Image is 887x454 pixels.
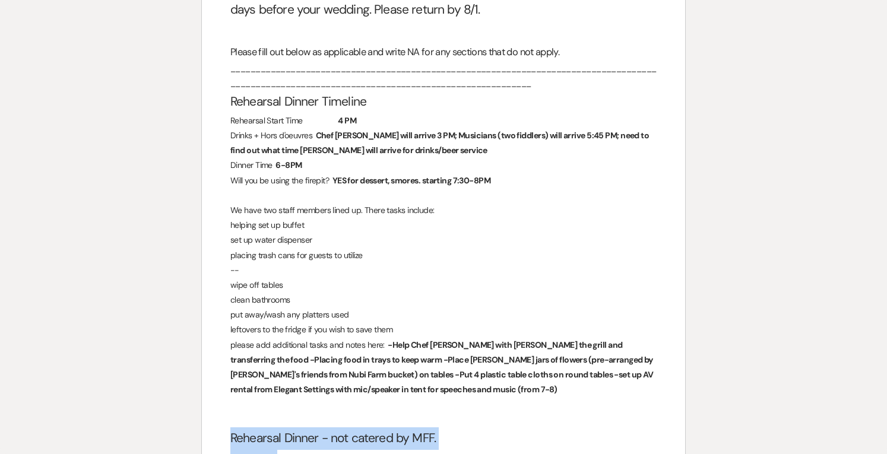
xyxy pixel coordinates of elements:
[230,158,657,173] p: Dinner Time
[230,293,657,307] p: clean bathrooms
[337,114,357,128] span: 4 PM
[230,427,657,450] h2: Rehearsal Dinner - not catered by MFF.
[274,158,303,172] span: 6-8PM
[331,174,492,188] span: YES for dessert, smores. starting 7:30-8PM
[230,203,657,218] p: We have two staff members lined up. There tasks include:
[230,218,657,233] p: helping set up buffet
[230,248,657,263] p: placing trash cans for guests to utilize
[230,43,657,61] h3: Please fill out below as applicable and write NA for any sections that do not apply.
[230,173,657,188] p: Will you be using the firepit?
[230,61,657,91] p: _________________________________________________________________________________________________...
[230,307,657,322] p: put away/wash any platters used
[230,128,657,158] p: Drinks + Hors d'oeuvres
[230,91,657,113] h2: Rehearsal Dinner Timeline
[230,322,657,337] p: leftovers to the fridge if you wish to save them
[230,338,654,397] span: -Help Chef [PERSON_NAME] with [PERSON_NAME] the grill and transferring the food -Placing food in ...
[230,263,657,278] p: --
[230,113,657,128] p: Rehearsal Start Time
[230,278,657,293] p: wipe off tables
[230,129,649,157] span: Chef [PERSON_NAME] will arrive 3 PM; Musicians (two fiddlers) will arrive 5:45 PM; need to find o...
[230,233,657,247] p: set up water dispenser
[230,338,657,398] p: please add additional tasks and notes here:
